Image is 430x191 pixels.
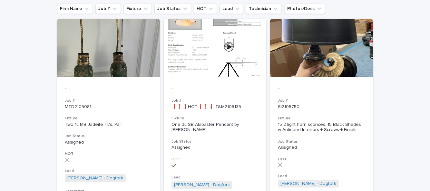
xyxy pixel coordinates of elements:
[171,116,259,121] h3: Fixture
[278,157,365,162] h3: HOT
[67,176,123,181] a: [PERSON_NAME] - Dogfork
[278,174,365,179] h3: Lead
[278,145,365,150] p: Assigned
[171,122,259,133] div: One 3L SB Alabaster Pendant by [PERSON_NAME]
[65,98,152,103] h3: Job #
[278,122,365,133] div: 15 2 light horn sconces, 15 Black Shades w Antiqued Interiors + Screws + Finials
[171,98,259,103] h3: Job #
[171,139,259,144] h3: Job Status
[278,98,365,103] h3: Job #
[57,4,93,14] button: Firm Name
[174,182,230,188] a: [PERSON_NAME] - Dogfork
[171,145,259,150] p: Assigned
[171,85,259,92] p: -
[65,116,152,121] h3: Fixture
[171,175,259,180] h3: Lead
[194,4,217,14] button: HOT
[171,104,259,110] p: ❗❗❗HOT❗❗❗ T&M2105135
[65,140,152,145] p: Assigned
[65,122,152,127] div: Two 1L MB Jadeite TL's, Pair
[278,116,365,121] h3: Fixture
[65,134,152,139] h3: Job Status
[278,85,365,92] p: -
[123,4,152,14] button: Fixture
[284,4,325,14] button: Photos/Docs
[278,139,365,144] h3: Job Status
[171,157,259,162] h3: HOT
[220,4,243,14] button: Lead
[65,168,152,174] h3: Lead
[65,151,152,156] h3: HOT
[154,4,191,14] button: Job Status
[280,181,336,186] a: [PERSON_NAME] - Dogfork
[246,4,282,14] button: Technician
[65,85,152,92] p: -
[95,4,121,14] button: Job #
[278,104,365,110] p: SI2105750
[65,104,152,110] p: MTD2105081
